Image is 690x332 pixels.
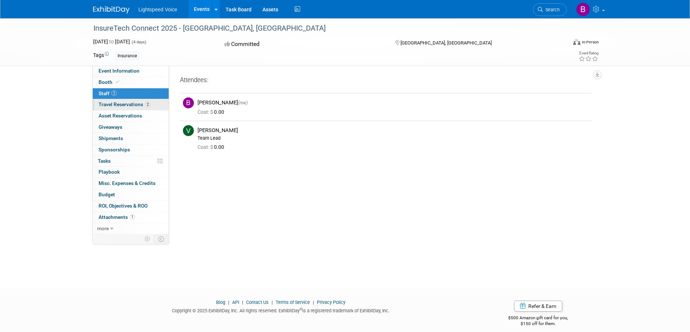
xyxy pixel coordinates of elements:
span: Search [543,7,560,12]
a: Sponsorships [93,144,169,155]
div: $500 Amazon gift card for you, [479,310,597,327]
img: V.jpg [183,125,194,136]
a: more [93,223,169,234]
a: Budget [93,189,169,200]
span: Budget [99,192,115,197]
a: Terms of Service [276,300,310,305]
a: Event Information [93,66,169,77]
span: [DATE] [DATE] [93,39,130,45]
i: Booth reservation complete [116,80,119,84]
span: Sponsorships [99,147,130,153]
a: Shipments [93,133,169,144]
a: Staff2 [93,88,169,99]
img: Format-Inperson.png [573,39,580,45]
td: Toggle Event Tabs [154,234,169,244]
span: Misc. Expenses & Credits [99,180,156,186]
a: Search [533,3,567,16]
a: Contact Us [246,300,269,305]
a: Booth [93,77,169,88]
span: Shipments [99,135,123,141]
div: [PERSON_NAME] [198,127,589,134]
a: Blog [216,300,225,305]
span: Playbook [99,169,120,175]
a: Asset Reservations [93,111,169,121]
div: Insurance [115,52,139,60]
div: Committed [222,38,384,51]
a: Attachments1 [93,212,169,223]
div: Team Lead [198,135,589,141]
span: Giveaways [99,124,122,130]
span: (4 days) [131,40,146,45]
span: Travel Reservations [99,101,150,107]
div: Event Format [524,38,599,49]
a: Tasks [93,156,169,167]
div: $150 off for them. [479,321,597,327]
a: Playbook [93,167,169,178]
a: ROI, Objectives & ROO [93,201,169,212]
span: 2 [111,90,117,96]
a: Privacy Policy [317,300,345,305]
div: Event Rating [579,51,598,55]
span: Staff [99,90,117,96]
span: | [270,300,275,305]
span: 2 [145,102,150,107]
span: | [226,300,231,305]
img: B.jpg [183,97,194,108]
div: InsureTech Connect 2025 - [GEOGRAPHIC_DATA], [GEOGRAPHIC_DATA] [91,22,556,35]
span: to [108,39,115,45]
span: Tasks [98,158,111,164]
span: (me) [238,100,248,105]
span: | [240,300,245,305]
a: Refer & Earn [514,301,562,312]
a: Travel Reservations2 [93,99,169,110]
a: API [232,300,239,305]
a: Misc. Expenses & Credits [93,178,169,189]
div: Attendees: [180,76,591,85]
div: [PERSON_NAME] [198,99,589,106]
div: In-Person [582,39,599,45]
span: ROI, Objectives & ROO [99,203,147,209]
span: 0.00 [198,144,227,150]
span: Attachments [99,214,135,220]
a: Giveaways [93,122,169,133]
span: [GEOGRAPHIC_DATA], [GEOGRAPHIC_DATA] [400,40,492,46]
img: ExhibitDay [93,6,130,13]
span: Booth [99,79,121,85]
div: Copyright © 2025 ExhibitDay, Inc. All rights reserved. ExhibitDay is a registered trademark of Ex... [93,306,468,314]
span: Cost: $ [198,109,214,115]
span: 1 [130,214,135,220]
td: Personalize Event Tab Strip [141,234,154,244]
span: Asset Reservations [99,113,142,119]
span: 0.00 [198,109,227,115]
img: Bryan Schumacher [576,3,590,16]
span: more [97,225,109,231]
td: Tags [93,51,109,60]
span: Event Information [99,68,139,74]
span: Cost: $ [198,144,214,150]
span: | [311,300,316,305]
sup: ® [300,307,302,311]
span: Lightspeed Voice [138,7,177,12]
